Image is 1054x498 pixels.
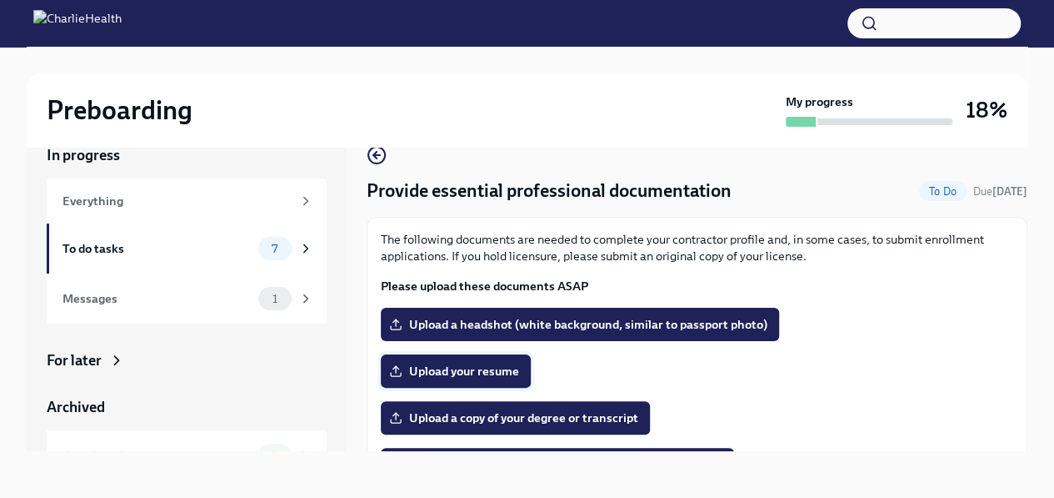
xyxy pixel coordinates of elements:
label: Upload your resume [381,355,531,388]
a: Archived [47,397,327,417]
span: To Do [919,185,967,198]
div: To do tasks [62,239,252,258]
span: Upload a headshot (white background, similar to passport photo) [392,316,767,333]
img: CharlieHealth [33,10,122,37]
a: For later [47,350,327,370]
a: Completed tasks2 [47,430,327,480]
span: 7 [262,243,287,255]
strong: My progress [786,93,853,110]
div: Completed tasks [62,446,252,465]
div: Everything [62,192,292,210]
span: Upload a copy of your degree or transcript [392,410,638,426]
div: Messages [62,289,252,308]
p: The following documents are needed to complete your contractor profile and, in some cases, to sub... [381,231,1013,264]
span: 1 [262,293,287,305]
span: Due [973,185,1027,198]
a: Messages1 [47,274,327,324]
a: To do tasks7 [47,224,327,274]
a: In progress [47,145,327,165]
label: Upload a headshot (white background, similar to passport photo) [381,308,779,341]
span: September 8th, 2025 08:00 [973,184,1027,199]
strong: Please upload these documents ASAP [381,279,588,294]
div: For later [47,350,102,370]
strong: [DATE] [992,185,1027,198]
span: Upload your resume [392,363,519,380]
h3: 18% [966,95,1007,125]
a: Everything [47,179,327,224]
h4: Provide essential professional documentation [367,179,732,204]
label: Upload a copy of your degree or transcript [381,401,650,435]
span: 2 [262,450,287,462]
h2: Preboarding [47,93,192,127]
